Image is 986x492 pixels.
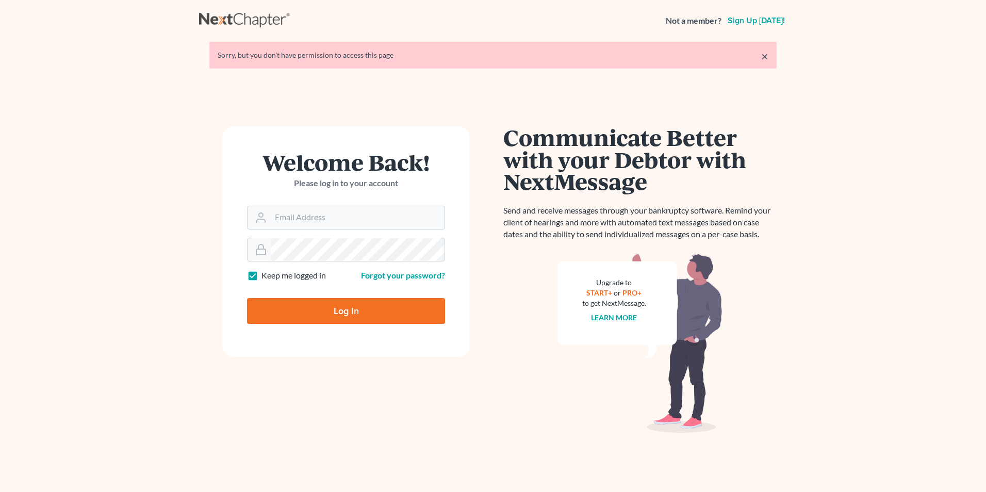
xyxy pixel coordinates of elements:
div: to get NextMessage. [582,298,646,308]
a: START+ [587,288,613,297]
a: Forgot your password? [361,270,445,280]
span: or [614,288,621,297]
div: Upgrade to [582,277,646,288]
p: Please log in to your account [247,177,445,189]
label: Keep me logged in [261,270,326,282]
a: × [761,50,768,62]
input: Email Address [271,206,445,229]
a: Sign up [DATE]! [726,17,787,25]
a: Learn more [591,313,637,322]
input: Log In [247,298,445,324]
strong: Not a member? [666,15,721,27]
h1: Communicate Better with your Debtor with NextMessage [503,126,777,192]
img: nextmessage_bg-59042aed3d76b12b5cd301f8e5b87938c9018125f34e5fa2b7a6b67550977c72.svg [557,253,722,433]
p: Send and receive messages through your bankruptcy software. Remind your client of hearings and mo... [503,205,777,240]
h1: Welcome Back! [247,151,445,173]
a: PRO+ [623,288,642,297]
div: Sorry, but you don't have permission to access this page [218,50,768,60]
